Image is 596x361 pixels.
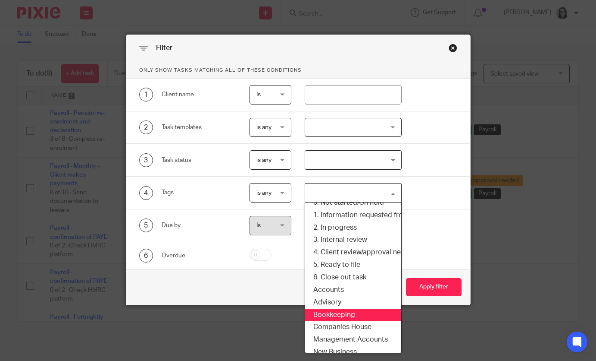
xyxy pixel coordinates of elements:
[162,90,236,99] div: Client name
[305,222,401,234] li: 2. In progress
[305,309,401,321] li: Bookkeeping
[305,259,401,271] li: 5. Ready to file
[305,246,401,259] li: 4. Client review/approval needed
[139,153,153,167] div: 3
[126,62,470,79] p: Only show tasks matching all of these conditions
[256,222,261,228] span: Is
[139,249,153,263] div: 6
[162,221,236,230] div: Due by
[406,278,462,297] button: Apply filter
[305,183,402,203] div: Search for option
[162,123,236,132] div: Task templates
[305,284,401,296] li: Accounts
[139,218,153,232] div: 5
[305,209,401,222] li: 1. Information requested from client
[305,196,401,209] li: 0. Not started/On hold
[256,92,261,98] span: Is
[305,333,401,346] li: Management Accounts
[256,124,271,130] span: is any
[305,150,402,170] div: Search for option
[256,157,271,163] span: is any
[306,185,396,200] input: Search for option
[305,271,401,284] li: 6. Close out task
[162,188,236,197] div: Tags
[162,156,236,165] div: Task status
[156,44,172,51] span: Filter
[139,88,153,101] div: 1
[449,44,457,52] div: Close this dialog window
[305,346,401,358] li: New Business
[139,186,153,200] div: 4
[305,234,401,246] li: 3. Internal review
[139,120,153,134] div: 2
[305,321,401,333] li: Companies House
[162,251,236,260] div: Overdue
[305,296,401,309] li: Advisory
[256,190,271,196] span: is any
[306,152,396,168] input: Search for option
